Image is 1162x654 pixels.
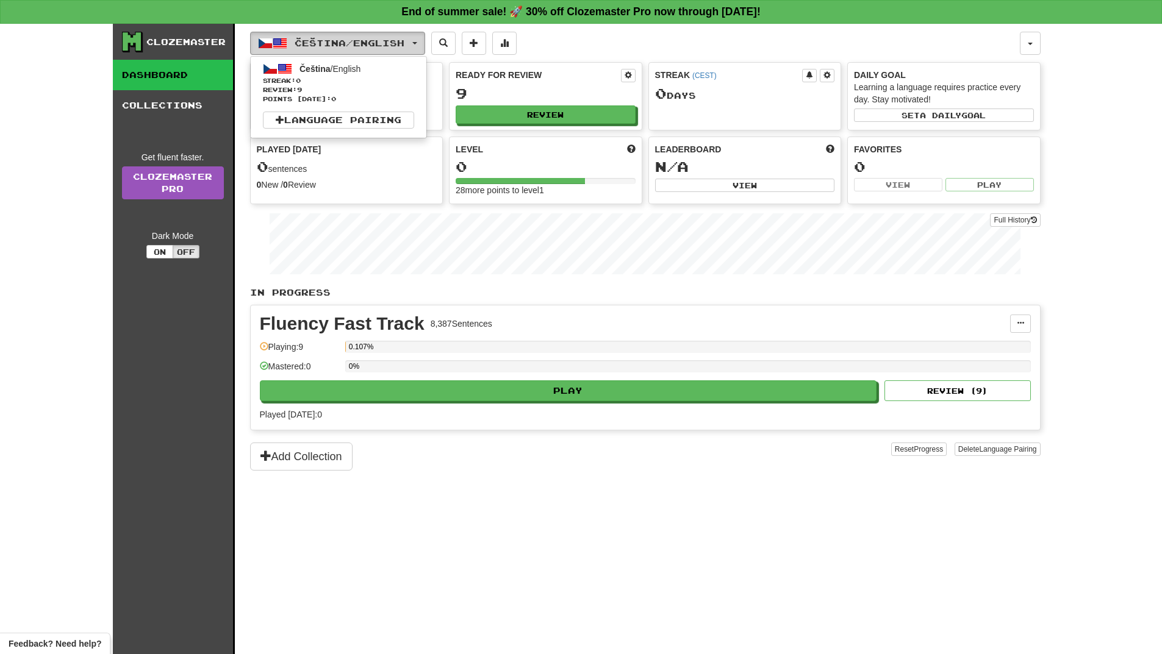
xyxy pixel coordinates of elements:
button: On [146,245,173,258]
div: Learning a language requires practice every day. Stay motivated! [854,81,1034,105]
span: Review: 9 [263,85,414,94]
span: Language Pairing [979,445,1036,453]
div: Daily Goal [854,69,1034,81]
button: Play [260,380,877,401]
button: View [854,178,942,191]
div: Fluency Fast Track [260,315,425,333]
button: DeleteLanguage Pairing [955,443,1041,456]
div: Day s [655,86,835,102]
button: Seta dailygoal [854,108,1034,122]
span: Čeština / English [295,38,404,48]
span: / English [299,64,360,74]
button: Review (9) [884,380,1031,401]
strong: 0 [257,180,262,190]
button: Add sentence to collection [462,32,486,55]
div: Playing: 9 [260,341,339,361]
span: This week in points, UTC [826,143,834,155]
button: Add Collection [250,443,353,471]
div: Dark Mode [122,230,224,242]
span: Streak: [263,76,414,85]
button: View [655,179,835,192]
div: Favorites [854,143,1034,155]
a: ClozemasterPro [122,166,224,199]
span: Open feedback widget [9,638,101,650]
button: Review [456,105,636,124]
span: Points [DATE]: 0 [263,94,414,104]
span: 0 [655,85,667,102]
a: (CEST) [692,71,717,80]
p: In Progress [250,286,1041,299]
div: sentences [257,159,437,175]
div: 28 more points to level 1 [456,184,636,196]
div: 0 [456,159,636,174]
span: Leaderboard [655,143,722,155]
div: 8,387 Sentences [431,318,492,330]
div: New / Review [257,179,437,191]
a: Language Pairing [263,112,414,129]
div: Mastered: 0 [260,360,339,380]
button: ResetProgress [891,443,947,456]
button: Čeština/English [250,32,425,55]
span: Played [DATE]: 0 [260,410,322,419]
a: Dashboard [113,60,233,90]
button: Off [173,245,199,258]
span: Score more points to level up [627,143,636,155]
div: Ready for Review [456,69,621,81]
button: More stats [492,32,517,55]
span: Čeština [299,64,331,74]
span: Played [DATE] [257,143,321,155]
strong: End of summer sale! 🚀 30% off Clozemaster Pro now through [DATE]! [401,5,761,18]
button: Search sentences [431,32,456,55]
div: Get fluent faster. [122,151,224,163]
span: Level [456,143,483,155]
span: Progress [914,445,943,453]
button: Play [945,178,1034,191]
span: 0 [257,158,268,175]
div: 9 [456,86,636,101]
button: Full History [990,213,1040,227]
div: Streak [655,69,803,81]
a: Čeština/EnglishStreak:0 Review:9Points [DATE]:0 [251,60,426,105]
span: a daily [920,111,961,119]
span: N/A [655,158,689,175]
a: Collections [113,90,233,121]
span: 0 [296,77,301,84]
div: Clozemaster [146,36,226,48]
strong: 0 [283,180,288,190]
div: 0 [854,159,1034,174]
